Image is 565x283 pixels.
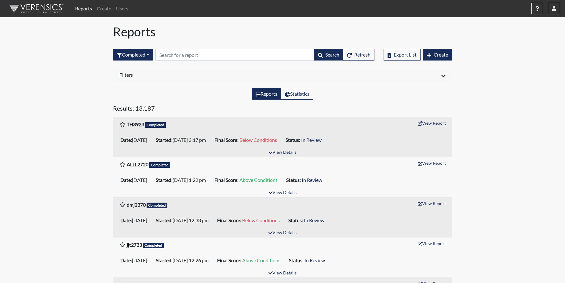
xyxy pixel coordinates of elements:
b: Date: [120,177,132,183]
b: ALLL2720 [127,161,148,167]
h5: Results: 13,187 [113,105,452,114]
span: In Review [304,217,324,223]
span: Completed [145,122,166,128]
div: Click to expand/collapse filters [115,72,450,79]
b: Status: [289,257,304,263]
b: Date: [120,217,132,223]
li: [DATE] [118,255,153,265]
span: Completed [143,243,164,248]
button: View Details [266,269,299,277]
span: Above Conditions [239,177,278,183]
span: Create [434,52,448,57]
h6: Filters [119,72,278,78]
span: Below Conditions [239,137,277,143]
button: Export List [384,49,421,61]
a: Users [114,2,131,15]
b: Started: [156,137,173,143]
span: Below Conditions [242,217,280,223]
b: Date: [120,137,132,143]
button: View Report [415,158,449,168]
b: Final Score: [214,177,239,183]
span: Completed [149,162,170,168]
h1: Reports [113,24,452,39]
span: In Review [304,257,325,263]
button: View Details [266,149,299,157]
b: jjt2733 [127,242,142,248]
button: View Details [266,229,299,237]
b: Final Score: [217,217,241,223]
b: Date: [120,257,132,263]
div: Filter by interview status [113,49,153,61]
li: [DATE] [118,135,153,145]
a: Reports [73,2,94,15]
li: [DATE] [118,215,153,225]
button: View Report [415,199,449,208]
button: Completed [113,49,153,61]
input: Search by Registration ID, Interview Number, or Investigation Name. [155,49,314,61]
button: Search [314,49,343,61]
label: View statistics about completed interviews [281,88,313,100]
b: Started: [156,177,173,183]
b: Status: [286,177,301,183]
span: In Review [302,177,322,183]
a: Create [94,2,114,15]
li: [DATE] 12:38 pm [153,215,215,225]
b: Started: [156,257,173,263]
span: Above Conditions [242,257,280,263]
button: Refresh [343,49,374,61]
b: dmj2370 [127,202,146,208]
li: [DATE] [118,175,153,185]
b: TH3923 [127,121,144,127]
li: [DATE] 12:26 pm [153,255,215,265]
span: Search [325,52,339,57]
b: Status: [288,217,303,223]
button: Create [423,49,452,61]
b: Final Score: [214,137,239,143]
button: View Report [415,239,449,248]
button: View Report [415,118,449,128]
b: Started: [156,217,173,223]
span: Refresh [354,52,370,57]
button: View Details [266,189,299,197]
label: View the list of reports [252,88,281,100]
b: Final Score: [217,257,241,263]
b: Status: [286,137,300,143]
li: [DATE] 3:17 pm [153,135,212,145]
span: Completed [147,203,167,208]
li: [DATE] 1:22 pm [153,175,212,185]
span: Export List [394,52,417,57]
span: In Review [301,137,322,143]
